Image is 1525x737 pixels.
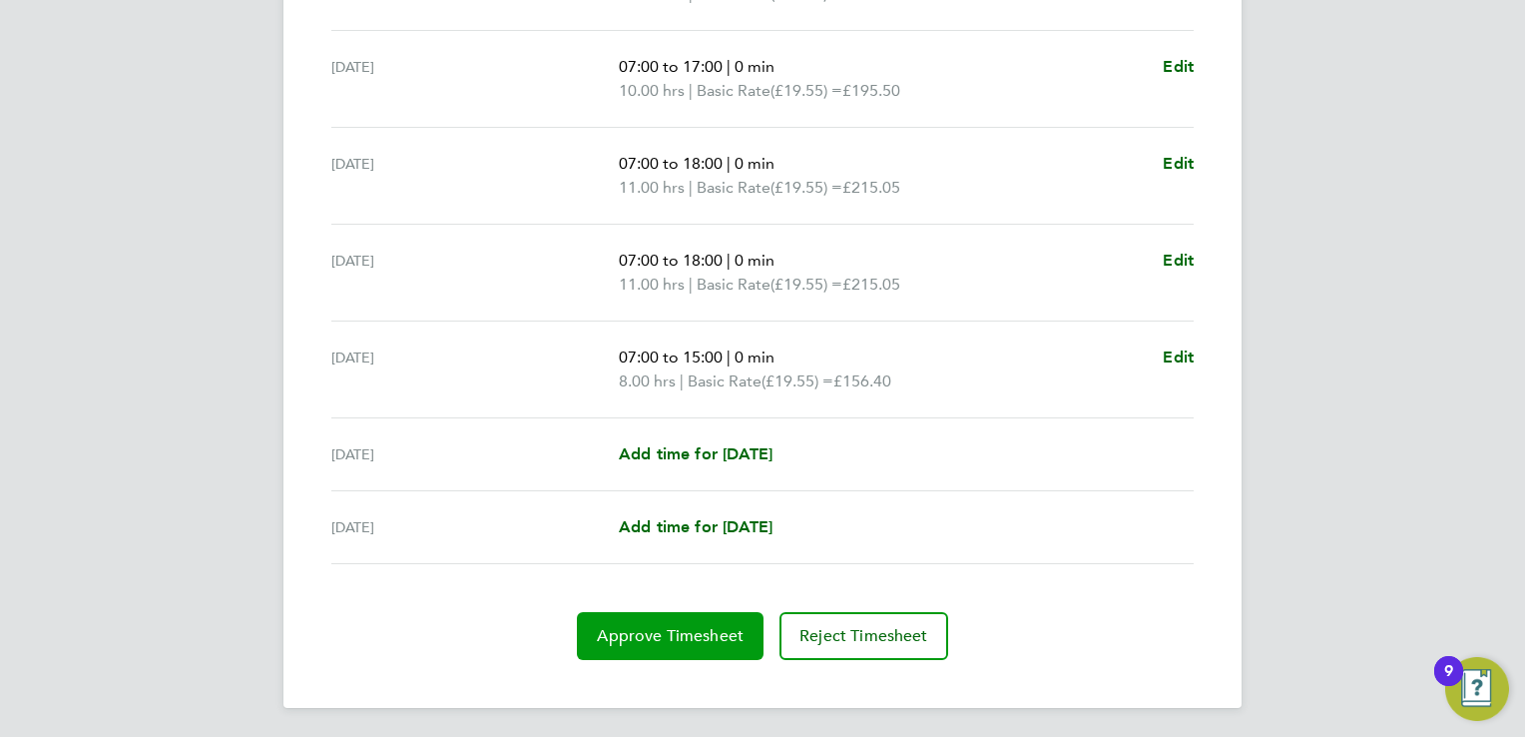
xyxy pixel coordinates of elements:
span: £195.50 [842,81,900,100]
span: 0 min [735,348,774,367]
a: Edit [1163,249,1194,273]
span: | [727,57,731,76]
span: 10.00 hrs [619,81,685,100]
span: (£19.55) = [770,178,842,197]
span: 8.00 hrs [619,371,676,390]
span: | [680,371,684,390]
span: 11.00 hrs [619,275,685,294]
span: 11.00 hrs [619,178,685,197]
span: Basic Rate [697,273,770,297]
a: Edit [1163,346,1194,369]
span: 07:00 to 18:00 [619,154,723,173]
button: Approve Timesheet [577,612,763,660]
span: Edit [1163,251,1194,270]
span: | [727,348,731,367]
span: Add time for [DATE] [619,517,772,536]
span: Edit [1163,154,1194,173]
span: 07:00 to 17:00 [619,57,723,76]
span: Basic Rate [688,369,762,393]
span: 0 min [735,154,774,173]
div: [DATE] [331,249,619,297]
span: Basic Rate [697,176,770,200]
span: | [689,275,693,294]
span: Reject Timesheet [799,626,928,646]
span: Edit [1163,348,1194,367]
div: [DATE] [331,55,619,103]
div: [DATE] [331,346,619,393]
span: | [727,154,731,173]
div: [DATE] [331,515,619,539]
span: (£19.55) = [770,275,842,294]
span: | [727,251,731,270]
span: £215.05 [842,178,900,197]
span: 07:00 to 18:00 [619,251,723,270]
span: Approve Timesheet [597,626,744,646]
span: 0 min [735,251,774,270]
button: Reject Timesheet [779,612,948,660]
span: (£19.55) = [762,371,833,390]
span: Basic Rate [697,79,770,103]
button: Open Resource Center, 9 new notifications [1445,657,1509,721]
span: Edit [1163,57,1194,76]
span: £215.05 [842,275,900,294]
span: £156.40 [833,371,891,390]
span: | [689,81,693,100]
span: (£19.55) = [770,81,842,100]
span: 07:00 to 15:00 [619,348,723,367]
div: 9 [1444,671,1453,697]
div: [DATE] [331,152,619,200]
a: Edit [1163,152,1194,176]
a: Add time for [DATE] [619,442,772,466]
a: Add time for [DATE] [619,515,772,539]
span: Add time for [DATE] [619,444,772,463]
span: | [689,178,693,197]
a: Edit [1163,55,1194,79]
span: 0 min [735,57,774,76]
div: [DATE] [331,442,619,466]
